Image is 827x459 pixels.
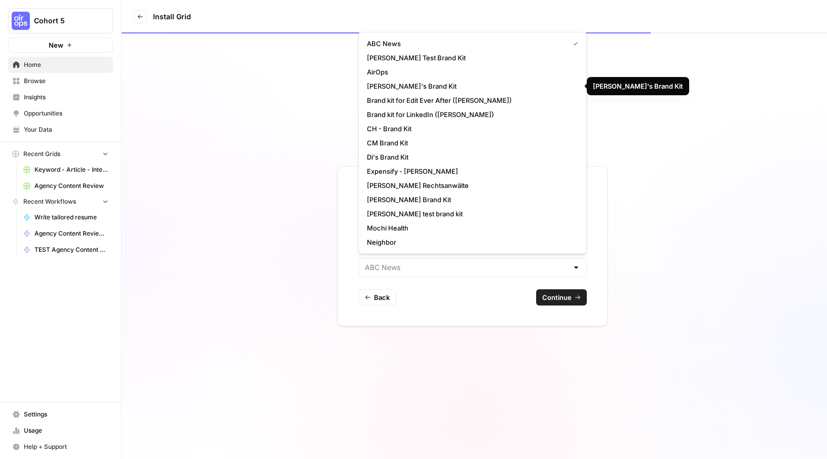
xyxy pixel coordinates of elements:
button: Recent Grids [8,146,113,162]
span: [PERSON_NAME] Test Brand Kit [367,53,574,63]
a: Insights [8,89,113,105]
span: [PERSON_NAME]'s Brand Kit [367,81,574,91]
span: [PERSON_NAME] test brand kit [367,209,574,219]
a: Usage [8,423,113,439]
a: Home [8,57,113,73]
span: Home [24,60,108,69]
span: CH - Brand Kit [367,124,574,134]
a: Keyword - Article - Internal links ([PERSON_NAME]) [19,162,113,178]
img: Cohort 5 Logo [12,12,30,30]
span: Brand kit for LinkedIn ([PERSON_NAME]) [367,109,574,120]
a: Opportunities [8,105,113,122]
span: New [49,40,63,50]
span: Your Data [24,125,108,134]
span: Agency Content Review 1 ([PERSON_NAME]) [34,229,108,238]
button: Back [358,289,396,305]
button: Recent Workflows [8,194,113,209]
span: Recent Grids [23,149,60,159]
span: Usage [24,426,108,435]
a: Agency Content Review [19,178,113,194]
input: ABC News [365,262,568,273]
a: Settings [8,406,113,423]
span: AirOps [367,67,574,77]
span: Continue [542,292,572,302]
span: Settings [24,410,108,419]
span: Write tailored resume [34,213,108,222]
span: Cohort 5 [34,16,95,26]
span: Agency Content Review [34,181,108,190]
span: Browse [24,76,108,86]
span: [PERSON_NAME] Rechtsanwälte [367,180,574,190]
a: Write tailored resume [19,209,113,225]
a: Agency Content Review 1 ([PERSON_NAME]) [19,225,113,242]
button: New [8,37,113,53]
span: Keyword - Article - Internal links ([PERSON_NAME]) [34,165,108,174]
button: Help + Support [8,439,113,455]
span: Recent Workflows [23,197,76,206]
span: TEST Agency Content Review 2 ([PERSON_NAME]) [34,245,108,254]
span: Expensify - [PERSON_NAME] [367,166,574,176]
div: [PERSON_NAME]'s Brand Kit [593,81,683,91]
span: Brand kit for Edit Ever After ([PERSON_NAME]) [367,95,574,105]
span: ABC News [367,39,565,49]
button: Workspace: Cohort 5 [8,8,113,33]
button: Continue [536,289,587,305]
span: CM Brand Kit [367,138,574,148]
h3: Install Grid [153,12,191,22]
a: TEST Agency Content Review 2 ([PERSON_NAME]) [19,242,113,258]
span: Insights [24,93,108,102]
span: Help + Support [24,442,108,451]
span: [PERSON_NAME] Brand Kit [367,195,574,205]
a: Browse [8,73,113,89]
span: Neighbor [367,237,574,247]
span: Di's Brand Kit [367,152,574,162]
span: Opportunities [24,109,108,118]
span: Mochi Health [367,223,574,233]
a: Your Data [8,122,113,138]
span: Back [374,292,390,302]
